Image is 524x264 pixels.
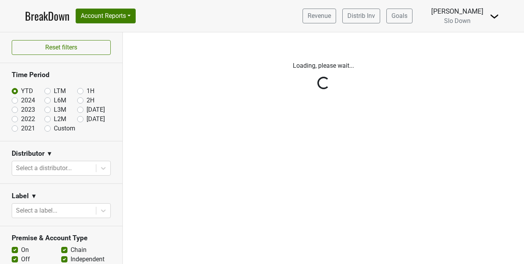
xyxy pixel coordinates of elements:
[431,6,483,16] div: [PERSON_NAME]
[76,9,136,23] button: Account Reports
[490,12,499,21] img: Dropdown Menu
[303,9,336,23] a: Revenue
[342,9,380,23] a: Distrib Inv
[25,8,69,24] a: BreakDown
[444,17,471,25] span: Slo Down
[386,9,412,23] a: Goals
[129,61,518,70] p: Loading, please wait...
